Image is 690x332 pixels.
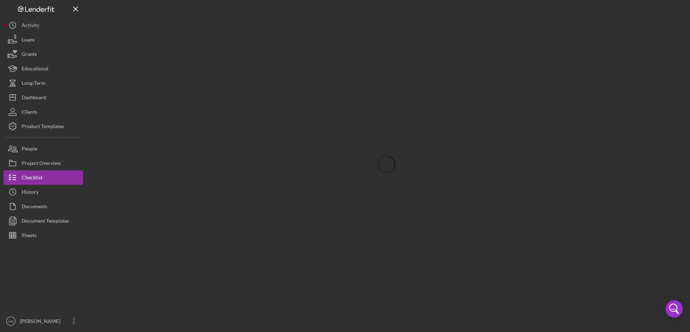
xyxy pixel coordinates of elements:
button: Documents [4,199,83,214]
button: Educational [4,61,83,76]
div: Activity [22,18,39,34]
div: Grants [22,47,37,63]
button: Checklist [4,170,83,185]
button: Document Templates [4,214,83,228]
div: Documents [22,199,47,215]
button: Long-Term [4,76,83,90]
div: History [22,185,39,201]
div: People [22,141,37,158]
button: Loans [4,32,83,47]
div: Checklist [22,170,43,187]
button: HR[PERSON_NAME] [4,314,83,328]
button: Product Templates [4,119,83,134]
button: Clients [4,105,83,119]
div: Open Intercom Messenger [665,300,683,318]
div: [PERSON_NAME] [18,314,65,330]
button: Activity [4,18,83,32]
div: Clients [22,105,37,121]
div: Dashboard [22,90,46,106]
div: Product Templates [22,119,64,135]
div: Educational [22,61,48,78]
text: HR [8,319,13,323]
button: History [4,185,83,199]
button: Sheets [4,228,83,243]
div: Long-Term [22,76,45,92]
button: Project Overview [4,156,83,170]
div: Document Templates [22,214,69,230]
button: Dashboard [4,90,83,105]
button: Grants [4,47,83,61]
div: Sheets [22,228,36,244]
button: People [4,141,83,156]
div: Project Overview [22,156,61,172]
div: Loans [22,32,35,49]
